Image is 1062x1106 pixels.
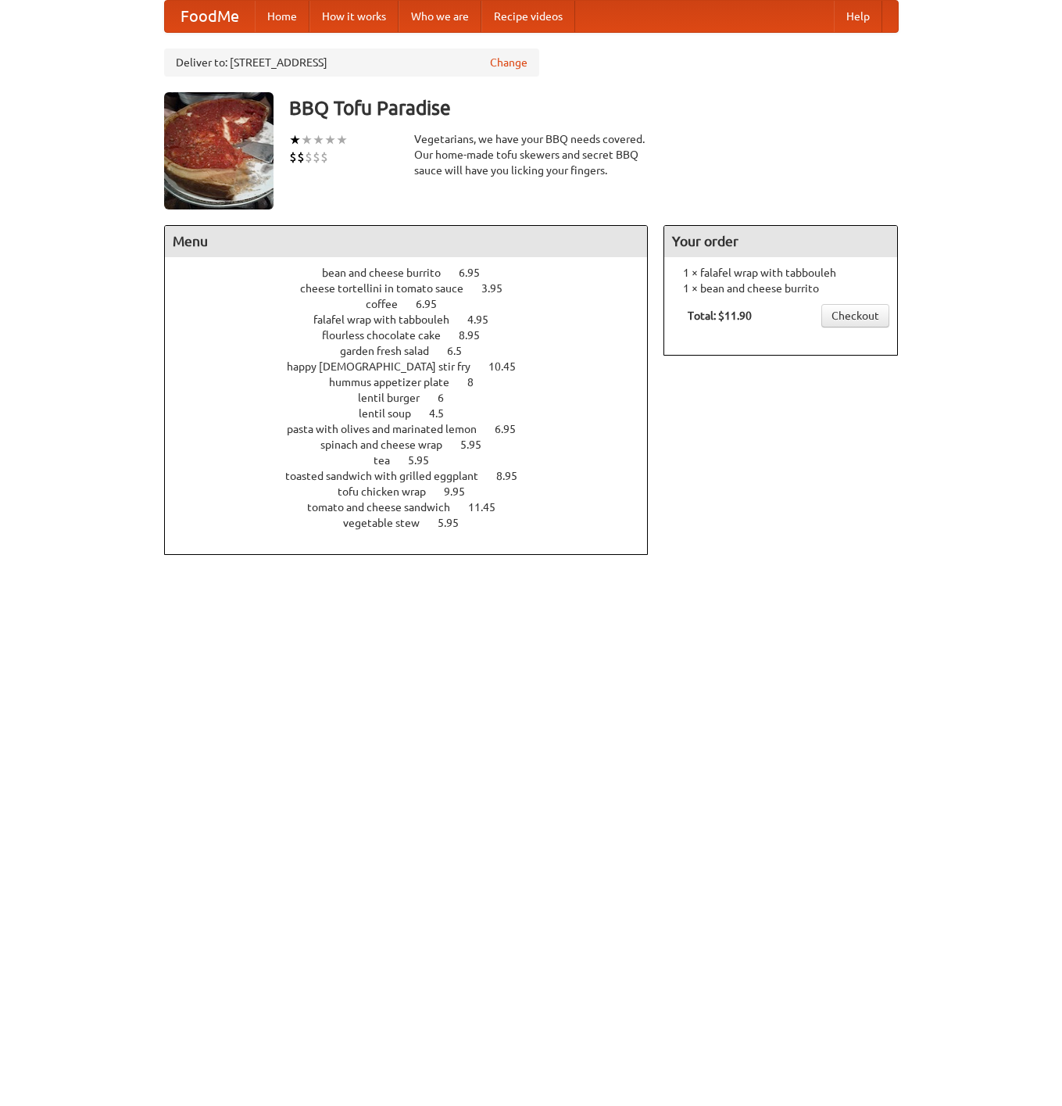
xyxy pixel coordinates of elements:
[343,517,488,529] a: vegetable stew 5.95
[324,131,336,149] li: ★
[358,392,473,404] a: lentil burger 6
[374,454,458,467] a: tea 5.95
[320,438,510,451] a: spinach and cheese wrap 5.95
[164,92,274,209] img: angular.jpg
[165,1,255,32] a: FoodMe
[495,423,531,435] span: 6.95
[255,1,309,32] a: Home
[459,329,495,342] span: 8.95
[490,55,527,70] a: Change
[313,313,517,326] a: falafel wrap with tabbouleh 4.95
[329,376,465,388] span: hummus appetizer plate
[320,149,328,166] li: $
[359,407,427,420] span: lentil soup
[359,407,473,420] a: lentil soup 4.5
[313,149,320,166] li: $
[821,304,889,328] a: Checkout
[289,149,297,166] li: $
[366,298,466,310] a: coffee 6.95
[287,360,486,373] span: happy [DEMOGRAPHIC_DATA] stir fry
[313,131,324,149] li: ★
[322,267,509,279] a: bean and cheese burrito 6.95
[467,376,489,388] span: 8
[664,226,897,257] h4: Your order
[320,438,458,451] span: spinach and cheese wrap
[438,517,474,529] span: 5.95
[285,470,494,482] span: toasted sandwich with grilled eggplant
[307,501,524,514] a: tomato and cheese sandwich 11.45
[429,407,459,420] span: 4.5
[338,485,494,498] a: tofu chicken wrap 9.95
[338,485,442,498] span: tofu chicken wrap
[301,131,313,149] li: ★
[287,360,545,373] a: happy [DEMOGRAPHIC_DATA] stir fry 10.45
[834,1,882,32] a: Help
[305,149,313,166] li: $
[447,345,477,357] span: 6.5
[468,501,511,514] span: 11.45
[438,392,459,404] span: 6
[336,131,348,149] li: ★
[481,1,575,32] a: Recipe videos
[313,313,465,326] span: falafel wrap with tabbouleh
[329,376,502,388] a: hummus appetizer plate 8
[399,1,481,32] a: Who we are
[322,267,456,279] span: bean and cheese burrito
[460,438,497,451] span: 5.95
[467,313,504,326] span: 4.95
[459,267,495,279] span: 6.95
[289,131,301,149] li: ★
[340,345,491,357] a: garden fresh salad 6.5
[444,485,481,498] span: 9.95
[164,48,539,77] div: Deliver to: [STREET_ADDRESS]
[496,470,533,482] span: 8.95
[322,329,456,342] span: flourless chocolate cake
[343,517,435,529] span: vegetable stew
[300,282,531,295] a: cheese tortellini in tomato sauce 3.95
[287,423,545,435] a: pasta with olives and marinated lemon 6.95
[688,310,752,322] b: Total: $11.90
[358,392,435,404] span: lentil burger
[416,298,452,310] span: 6.95
[289,92,899,123] h3: BBQ Tofu Paradise
[414,131,649,178] div: Vegetarians, we have your BBQ needs covered. Our home-made tofu skewers and secret BBQ sauce will...
[366,298,413,310] span: coffee
[165,226,648,257] h4: Menu
[307,501,466,514] span: tomato and cheese sandwich
[309,1,399,32] a: How it works
[488,360,531,373] span: 10.45
[297,149,305,166] li: $
[287,423,492,435] span: pasta with olives and marinated lemon
[672,281,889,296] li: 1 × bean and cheese burrito
[322,329,509,342] a: flourless chocolate cake 8.95
[300,282,479,295] span: cheese tortellini in tomato sauce
[374,454,406,467] span: tea
[285,470,546,482] a: toasted sandwich with grilled eggplant 8.95
[481,282,518,295] span: 3.95
[340,345,445,357] span: garden fresh salad
[408,454,445,467] span: 5.95
[672,265,889,281] li: 1 × falafel wrap with tabbouleh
